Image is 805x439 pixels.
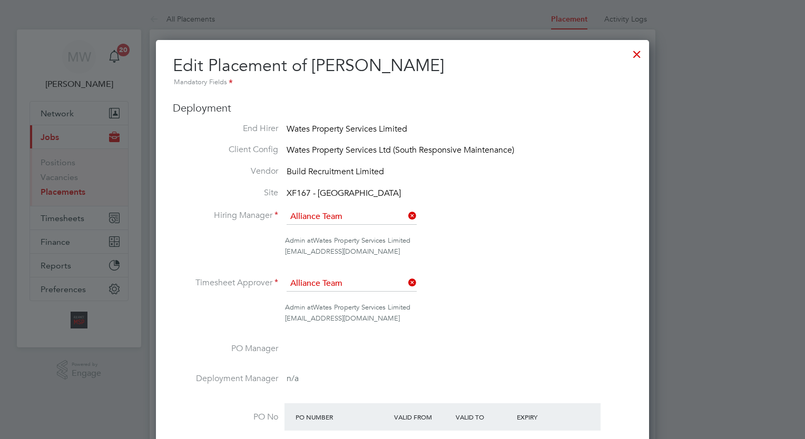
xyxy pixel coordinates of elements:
label: PO Manager [173,343,278,354]
label: Client Config [173,144,278,155]
label: PO No [173,412,278,423]
label: End Hirer [173,123,278,134]
span: n/a [287,373,299,384]
span: [EMAIL_ADDRESS][DOMAIN_NAME] [285,314,400,323]
input: Search for... [287,276,417,292]
div: Mandatory Fields [173,77,632,88]
label: Deployment Manager [173,373,278,384]
label: Vendor [173,166,278,177]
span: Build Recruitment Limited [287,166,384,177]
label: Site [173,187,278,198]
span: Admin at [285,236,313,245]
span: Wates Property Services Limited [287,124,407,134]
h3: Deployment [173,101,632,115]
label: Hiring Manager [173,210,278,221]
div: Valid From [391,407,453,426]
div: Expiry [514,407,576,426]
label: Timesheet Approver [173,277,278,288]
span: Wates Property Services Limited [313,303,410,312]
span: XF167 - [GEOGRAPHIC_DATA] [287,188,401,198]
span: Edit Placement of [PERSON_NAME] [173,55,444,76]
div: Valid To [453,407,515,426]
span: Wates Property Services Limited [313,236,410,245]
div: PO Number [293,407,391,426]
input: Search for... [287,209,417,225]
span: Admin at [285,303,313,312]
div: [EMAIL_ADDRESS][DOMAIN_NAME] [285,246,632,257]
span: Wates Property Services Ltd (South Responsive Maintenance) [287,145,514,156]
